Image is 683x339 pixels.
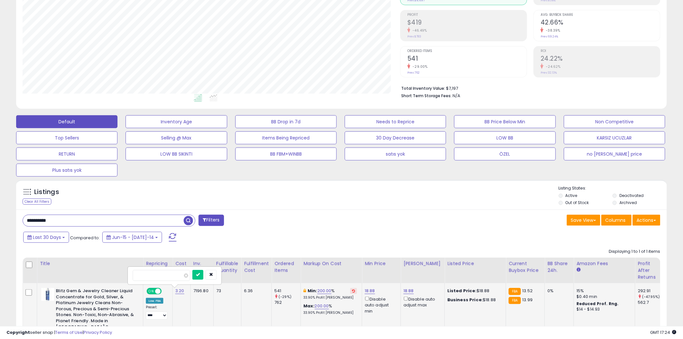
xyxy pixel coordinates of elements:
[175,260,188,267] div: Cost
[407,71,420,75] small: Prev: 762
[454,148,556,160] button: ÖZEL
[55,329,83,335] a: Terms of Use
[274,260,298,274] div: Ordered Items
[453,93,460,99] span: N/A
[303,260,359,267] div: Markup on Cost
[559,185,667,191] p: Listing States:
[523,297,533,303] span: 13.99
[447,260,503,267] div: Listed Price
[274,288,301,294] div: 541
[235,148,337,160] button: BB FBM+WINBB
[126,148,227,160] button: LOW BB SIKINTI
[547,260,571,274] div: BB Share 24h.
[16,131,117,144] button: Top Sellers
[193,260,211,274] div: Inv. value
[16,164,117,177] button: Plus satıs yok
[541,13,660,17] span: Avg. Buybox Share
[447,288,477,294] b: Listed Price:
[401,93,452,98] b: Short Term Storage Fees:
[566,200,589,205] label: Out of Stock
[566,193,577,198] label: Active
[56,288,134,332] b: Blitz Gem & Jewelry Cleaner Liquid Concentrate for Gold, Silver, & Platinum Jewelry Cleans Non-Po...
[365,260,398,267] div: Min Price
[317,288,331,294] a: 200.00
[407,49,527,53] span: Ordered Items
[199,215,224,226] button: Filters
[447,297,501,303] div: $18.88
[193,288,209,294] div: 7196.80
[403,260,442,267] div: [PERSON_NAME]
[6,329,30,335] strong: Copyright
[407,35,421,38] small: Prev: $783
[244,288,267,294] div: 6.36
[642,294,660,299] small: (-47.95%)
[33,234,61,241] span: Last 30 Days
[40,260,140,267] div: Title
[619,200,637,205] label: Archived
[523,288,533,294] span: 13.52
[447,297,483,303] b: Business Price:
[638,260,661,281] div: Profit After Returns
[303,311,357,315] p: 33.90% Profit [PERSON_NAME]
[16,115,117,128] button: Default
[576,301,619,306] b: Reduced Prof. Rng.
[541,55,660,64] h2: 24.22%
[547,288,569,294] div: 0%
[23,232,69,243] button: Last 30 Days
[576,294,630,300] div: $0.40 min
[447,288,501,294] div: $18.88
[541,19,660,27] h2: 42.66%
[235,115,337,128] button: BB Drop in 7d
[401,84,656,92] li: $7,197
[509,288,521,295] small: FBA
[216,288,236,294] div: 73
[576,288,630,294] div: 15%
[407,13,527,17] span: Profit
[146,260,170,267] div: Repricing
[576,307,630,312] div: $14 - $14.93
[403,288,414,294] a: 18.88
[638,288,664,294] div: 292.91
[244,260,269,274] div: Fulfillment Cost
[146,305,168,320] div: Preset:
[147,289,155,294] span: ON
[410,64,428,69] small: -29.00%
[102,232,162,243] button: Jun-15 - [DATE]-14
[606,217,626,223] span: Columns
[301,258,362,283] th: The percentage added to the cost of goods (COGS) that forms the calculator for Min & Max prices.
[175,288,184,294] a: 3.20
[6,330,112,336] div: seller snap | |
[41,288,54,301] img: 41FtpIJDuHL._SL40_.jpg
[112,234,154,241] span: Jun-15 - [DATE]-14
[126,115,227,128] button: Inventory Age
[638,300,664,305] div: 562.7
[544,64,561,69] small: -24.62%
[235,131,337,144] button: Items Being Repriced
[345,148,446,160] button: satıs yok
[650,329,677,335] span: 2025-08-14 17:24 GMT
[274,300,301,305] div: 762
[126,131,227,144] button: Selling @ Max
[303,288,357,300] div: %
[544,28,560,33] small: -38.39%
[23,199,51,205] div: Clear All Filters
[161,289,171,294] span: OFF
[619,193,644,198] label: Deactivated
[609,249,660,255] div: Displaying 1 to 1 of 1 items
[509,297,521,304] small: FBA
[365,295,396,314] div: Disable auto adjust min
[401,86,445,91] b: Total Inventory Value:
[567,215,600,226] button: Save View
[509,260,542,274] div: Current Buybox Price
[216,260,239,274] div: Fulfillable Quantity
[365,288,375,294] a: 18.88
[564,148,665,160] button: no [PERSON_NAME] price
[410,28,427,33] small: -46.49%
[308,288,317,294] b: Min:
[303,303,315,309] b: Max:
[601,215,632,226] button: Columns
[541,71,557,75] small: Prev: 32.13%
[576,267,580,273] small: Amazon Fees.
[315,303,329,309] a: 200.00
[407,55,527,64] h2: 541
